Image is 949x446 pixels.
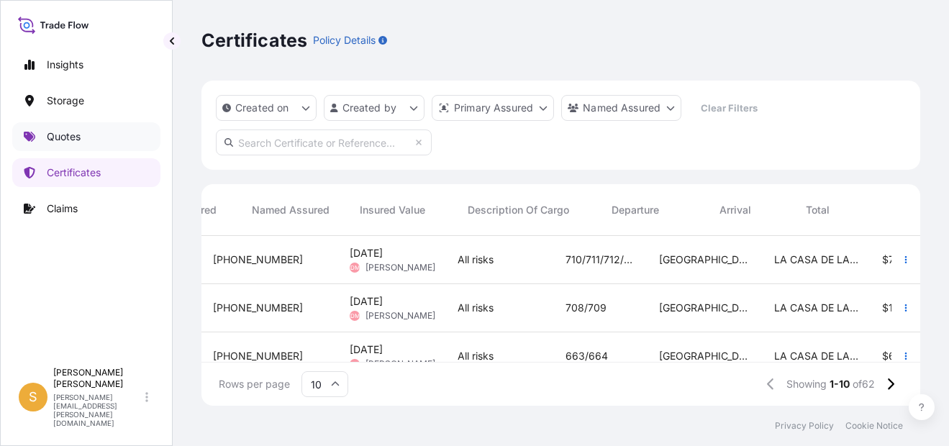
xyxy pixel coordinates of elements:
[29,390,37,404] span: S
[889,303,893,313] span: 1
[432,95,554,121] button: distributor Filter options
[12,158,160,187] a: Certificates
[12,122,160,151] a: Quotes
[324,95,424,121] button: createdBy Filter options
[342,101,397,115] p: Created by
[458,252,494,267] span: All risks
[566,252,636,267] span: 710/711/712/713/714/715/716
[12,194,160,223] a: Claims
[12,86,160,115] a: Storage
[47,129,81,144] p: Quotes
[216,129,432,155] input: Search Certificate or Reference...
[350,294,383,309] span: [DATE]
[774,349,859,363] span: LA CASA DE LAS CARCASAS PERU S.A.C.
[889,351,895,361] span: 6
[612,203,659,217] span: Departure
[468,203,569,217] span: Description Of Cargo
[659,252,751,267] span: [GEOGRAPHIC_DATA]
[365,262,435,273] span: [PERSON_NAME]
[350,246,383,260] span: [DATE]
[830,377,850,391] span: 1-10
[774,252,859,267] span: LA CASA DE LAS CARCASAS PERU S.A.C.
[659,349,751,363] span: [GEOGRAPHIC_DATA]
[458,301,494,315] span: All risks
[458,349,494,363] span: All risks
[213,301,303,315] span: [PHONE_NUMBER]
[53,367,142,390] p: [PERSON_NAME] [PERSON_NAME]
[47,165,101,180] p: Certificates
[365,358,435,370] span: [PERSON_NAME]
[53,393,142,427] p: [PERSON_NAME][EMAIL_ADDRESS][PERSON_NAME][DOMAIN_NAME]
[201,29,307,52] p: Certificates
[350,342,383,357] span: [DATE]
[252,203,330,217] span: Named Assured
[583,101,660,115] p: Named Assured
[235,101,289,115] p: Created on
[853,377,875,391] span: of 62
[719,203,751,217] span: Arrival
[219,377,290,391] span: Rows per page
[889,255,894,265] span: 7
[774,301,859,315] span: LA CASA DE LAS CARCASAS PERU S.A.C.
[566,349,608,363] span: 663/664
[701,101,758,115] p: Clear Filters
[47,58,83,72] p: Insights
[47,94,84,108] p: Storage
[786,377,827,391] span: Showing
[137,203,217,217] span: Primary Assured
[213,252,303,267] span: [PHONE_NUMBER]
[845,420,903,432] a: Cookie Notice
[806,203,830,217] span: Total
[350,309,360,323] span: DM
[12,50,160,79] a: Insights
[882,255,889,265] span: $
[313,33,376,47] p: Policy Details
[561,95,681,121] button: cargoOwner Filter options
[47,201,78,216] p: Claims
[882,351,889,361] span: $
[365,310,435,322] span: [PERSON_NAME]
[454,101,533,115] p: Primary Assured
[659,301,751,315] span: [GEOGRAPHIC_DATA]
[882,303,889,313] span: $
[775,420,834,432] a: Privacy Policy
[216,95,317,121] button: createdOn Filter options
[350,260,360,275] span: DM
[213,349,303,363] span: [PHONE_NUMBER]
[689,96,769,119] button: Clear Filters
[360,203,425,217] span: Insured Value
[566,301,607,315] span: 708/709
